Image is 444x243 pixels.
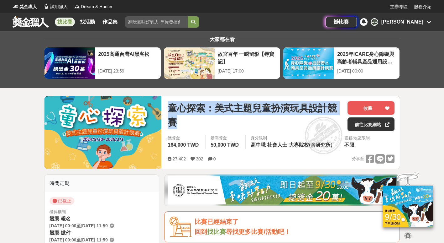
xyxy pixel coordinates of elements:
[195,228,207,235] span: 回到
[195,217,394,227] div: 比賽已經結束了
[98,68,158,74] div: [DATE] 23:59
[43,3,50,9] img: Logo
[19,3,37,10] span: 獎金獵人
[251,135,334,141] div: 身分限制
[76,237,81,242] span: 至
[50,197,74,205] span: 已截止
[74,3,80,9] img: Logo
[326,17,357,27] a: 辦比賽
[81,223,108,228] span: [DATE] 11:59
[168,135,200,141] span: 總獎金
[383,186,433,227] img: ff197300-f8ee-455f-a0ae-06a3645bc375.jpg
[168,142,199,148] span: 164,000 TWD
[196,156,203,161] span: 302
[13,3,37,10] a: Logo獎金獵人
[267,142,287,148] span: 社會人士
[76,223,81,228] span: 至
[347,101,394,115] button: 收藏
[81,3,112,10] span: Dream & Hunter
[77,18,97,26] a: 找活動
[55,18,75,26] a: 找比賽
[168,176,396,204] img: b0ef2173-5a9d-47ad-b0e3-de335e335c0a.jpg
[344,135,370,141] div: 國籍/地區限制
[283,47,400,79] a: 2025年ICARE身心障礙與高齡者輔具產品通用設計競賽[DATE] 00:00
[371,18,378,26] div: 吳
[414,3,431,10] a: 服務介紹
[207,228,226,235] a: 找比賽
[168,101,342,129] span: 童心探索：美式主題兒童扮演玩具設計競賽
[44,175,159,192] div: 時間走期
[218,51,277,65] div: 故宮百年 一瞬留影【尋寶記】
[74,3,112,10] a: LogoDream & Hunter
[289,142,332,148] span: 大專院校(含研究所)
[211,142,239,148] span: 50,000 TWD
[100,18,120,26] a: 作品集
[50,230,71,235] span: 競賽 繳件
[50,237,76,242] span: [DATE] 00:00
[44,47,161,79] a: 2025高通台灣AI黑客松[DATE] 23:59
[50,3,68,10] span: 試用獵人
[218,68,277,74] div: [DATE] 17:00
[164,47,280,79] a: 故宮百年 一瞬留影【尋寶記】[DATE] 17:00
[98,51,158,65] div: 2025高通台灣AI黑客松
[211,135,240,141] span: 最高獎金
[170,217,191,237] img: Icon
[13,3,19,9] img: Logo
[44,96,162,169] img: Cover Image
[81,237,108,242] span: [DATE] 11:59
[50,216,71,221] span: 競賽 報名
[337,51,396,65] div: 2025年ICARE身心障礙與高齡者輔具產品通用設計競賽
[344,142,354,148] span: 不限
[208,37,236,42] span: 大家都在看
[172,156,186,161] span: 27,402
[226,228,290,235] span: 尋找更多比賽/活動吧！
[352,154,364,164] span: 分享至
[251,142,266,148] span: 高中職
[50,223,76,228] span: [DATE] 00:00
[381,18,423,26] div: [PERSON_NAME]
[213,156,216,161] span: 0
[390,3,408,10] a: 主辦專區
[43,3,68,10] a: Logo試用獵人
[50,210,66,214] span: 徵件期間
[347,117,394,131] a: 前往比賽網站
[337,68,396,74] div: [DATE] 00:00
[125,16,188,28] input: 翻玩臺味好乳力 等你發揮創意！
